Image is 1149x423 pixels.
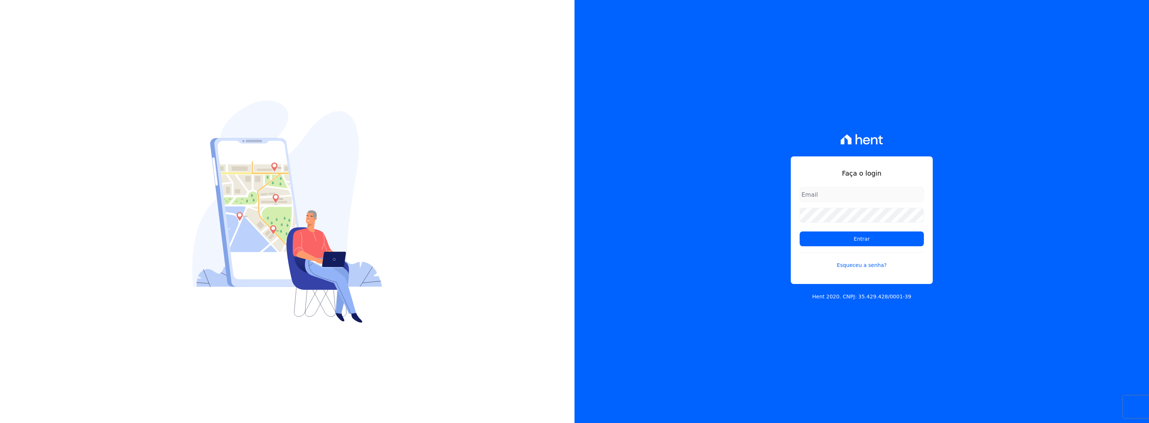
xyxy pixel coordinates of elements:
[800,168,924,178] h1: Faça o login
[192,101,382,323] img: Login
[800,187,924,202] input: Email
[812,293,911,301] p: Hent 2020. CNPJ: 35.429.428/0001-39
[800,252,924,269] a: Esqueceu a senha?
[800,231,924,246] input: Entrar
